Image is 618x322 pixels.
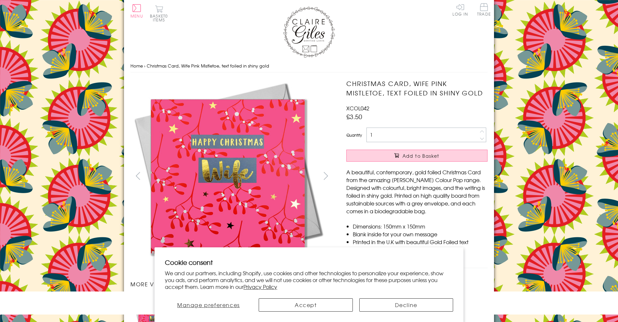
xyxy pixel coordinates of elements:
span: Trade [477,3,491,16]
button: Accept [259,298,353,312]
li: Blank inside for your own message [353,230,488,238]
span: Christmas Card, Wife Pink Mistletoe, text foiled in shiny gold [147,63,269,69]
span: 0 items [153,13,168,23]
span: › [144,63,145,69]
span: Add to Basket [402,153,439,159]
a: Log In [452,3,468,16]
li: Printed in the U.K with beautiful Gold Foiled text [353,238,488,246]
span: XCOL042 [346,104,369,112]
li: Comes cello wrapped in Compostable bag [353,246,488,254]
button: next [319,168,333,183]
button: Basket0 items [150,5,168,22]
button: prev [130,168,145,183]
a: Home [130,63,143,69]
a: Trade [477,3,491,17]
h1: Christmas Card, Wife Pink Mistletoe, text foiled in shiny gold [346,79,488,98]
li: Dimensions: 150mm x 150mm [353,222,488,230]
h3: More views [130,280,333,288]
p: A beautiful, contemporary, gold foiled Christmas Card from the amazing [PERSON_NAME] Colour Pop r... [346,168,488,215]
span: £3.50 [346,112,362,121]
h2: Cookie consent [165,258,453,267]
span: Menu [130,13,143,19]
label: Quantity [346,132,362,138]
button: Add to Basket [346,150,488,162]
a: Privacy Policy [243,283,277,291]
button: Decline [359,298,453,312]
span: Manage preferences [177,301,240,309]
nav: breadcrumbs [130,59,488,73]
img: Claire Giles Greetings Cards [283,6,335,58]
img: Christmas Card, Wife Pink Mistletoe, text foiled in shiny gold [130,79,325,274]
p: We and our partners, including Shopify, use cookies and other technologies to personalize your ex... [165,270,453,290]
img: Christmas Card, Wife Pink Mistletoe, text foiled in shiny gold [333,79,528,274]
button: Manage preferences [165,298,252,312]
button: Menu [130,4,143,18]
